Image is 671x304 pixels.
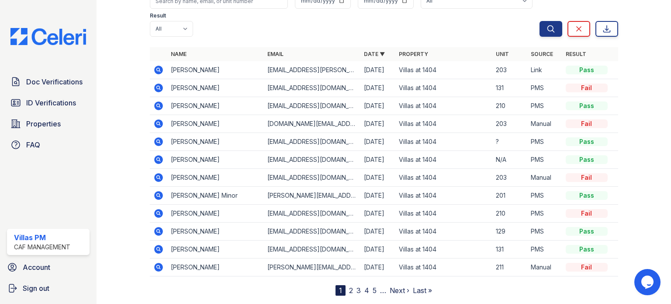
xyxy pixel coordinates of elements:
td: 210 [492,97,527,115]
td: Manual [527,259,562,276]
td: Manual [527,169,562,187]
td: PMS [527,151,562,169]
td: PMS [527,241,562,259]
iframe: chat widget [634,269,662,295]
td: PMS [527,97,562,115]
div: Pass [566,245,608,254]
td: [EMAIL_ADDRESS][DOMAIN_NAME] [264,169,360,187]
td: [PERSON_NAME] [167,205,264,223]
td: [DATE] [360,187,395,205]
td: Villas at 1404 [395,151,492,169]
td: PMS [527,79,562,97]
td: Villas at 1404 [395,115,492,133]
td: PMS [527,223,562,241]
a: Last » [413,286,432,295]
td: Villas at 1404 [395,187,492,205]
td: 201 [492,187,527,205]
span: Sign out [23,283,49,294]
td: Villas at 1404 [395,205,492,223]
td: [DOMAIN_NAME][EMAIL_ADDRESS][DOMAIN_NAME] [264,115,360,133]
td: [DATE] [360,205,395,223]
td: PMS [527,187,562,205]
td: 131 [492,241,527,259]
td: [PERSON_NAME] Minor [167,187,264,205]
a: ID Verifications [7,94,90,112]
div: Pass [566,155,608,164]
div: Pass [566,137,608,146]
a: Result [566,51,586,57]
div: Fail [566,263,608,272]
td: [DATE] [360,259,395,276]
td: [PERSON_NAME] [167,79,264,97]
a: Account [3,259,93,276]
td: [PERSON_NAME] [167,241,264,259]
td: [DATE] [360,115,395,133]
td: 203 [492,61,527,79]
div: Fail [566,209,608,218]
td: PMS [527,133,562,151]
td: Villas at 1404 [395,241,492,259]
td: 203 [492,115,527,133]
td: Link [527,61,562,79]
div: Fail [566,119,608,128]
td: [EMAIL_ADDRESS][DOMAIN_NAME] [264,133,360,151]
td: [PERSON_NAME] [167,97,264,115]
td: [PERSON_NAME] [167,151,264,169]
td: 211 [492,259,527,276]
a: Sign out [3,280,93,297]
td: Villas at 1404 [395,61,492,79]
div: Fail [566,84,608,92]
a: Email [267,51,284,57]
td: Villas at 1404 [395,79,492,97]
span: … [380,285,386,296]
label: Result [150,12,166,19]
td: [DATE] [360,133,395,151]
a: Source [531,51,553,57]
td: [EMAIL_ADDRESS][PERSON_NAME][DOMAIN_NAME] [264,61,360,79]
td: [EMAIL_ADDRESS][DOMAIN_NAME] [264,151,360,169]
td: 210 [492,205,527,223]
div: Pass [566,227,608,236]
a: Property [399,51,428,57]
td: [PERSON_NAME] [167,223,264,241]
td: Villas at 1404 [395,223,492,241]
a: Properties [7,115,90,133]
td: [DATE] [360,61,395,79]
td: [DATE] [360,241,395,259]
a: Name [171,51,187,57]
td: Villas at 1404 [395,169,492,187]
td: [EMAIL_ADDRESS][DOMAIN_NAME] [264,223,360,241]
td: [EMAIL_ADDRESS][DOMAIN_NAME] [264,97,360,115]
a: 5 [373,286,377,295]
td: [PERSON_NAME][EMAIL_ADDRESS][DOMAIN_NAME] [264,259,360,276]
span: Doc Verifications [26,77,83,87]
td: PMS [527,205,562,223]
td: [EMAIL_ADDRESS][DOMAIN_NAME] [264,79,360,97]
td: [EMAIL_ADDRESS][DOMAIN_NAME] [264,241,360,259]
td: [DATE] [360,151,395,169]
td: [PERSON_NAME][EMAIL_ADDRESS][PERSON_NAME][DOMAIN_NAME] [264,187,360,205]
a: 3 [356,286,361,295]
div: Villas PM [14,232,70,243]
td: [DATE] [360,223,395,241]
div: CAF Management [14,243,70,252]
a: Doc Verifications [7,73,90,91]
div: Fail [566,173,608,182]
img: CE_Logo_Blue-a8612792a0a2168367f1c8372b55b34899dd931a85d93a1a3d3e32e68fde9ad4.png [3,28,93,45]
td: 129 [492,223,527,241]
td: 131 [492,79,527,97]
td: 203 [492,169,527,187]
span: Properties [26,119,61,129]
span: ID Verifications [26,98,76,108]
td: [EMAIL_ADDRESS][DOMAIN_NAME] [264,205,360,223]
td: [PERSON_NAME] [167,115,264,133]
td: Villas at 1404 [395,97,492,115]
a: FAQ [7,136,90,154]
a: Next › [390,286,409,295]
td: [PERSON_NAME] [167,133,264,151]
td: [DATE] [360,97,395,115]
td: [PERSON_NAME] [167,259,264,276]
span: FAQ [26,140,40,150]
td: [PERSON_NAME] [167,169,264,187]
